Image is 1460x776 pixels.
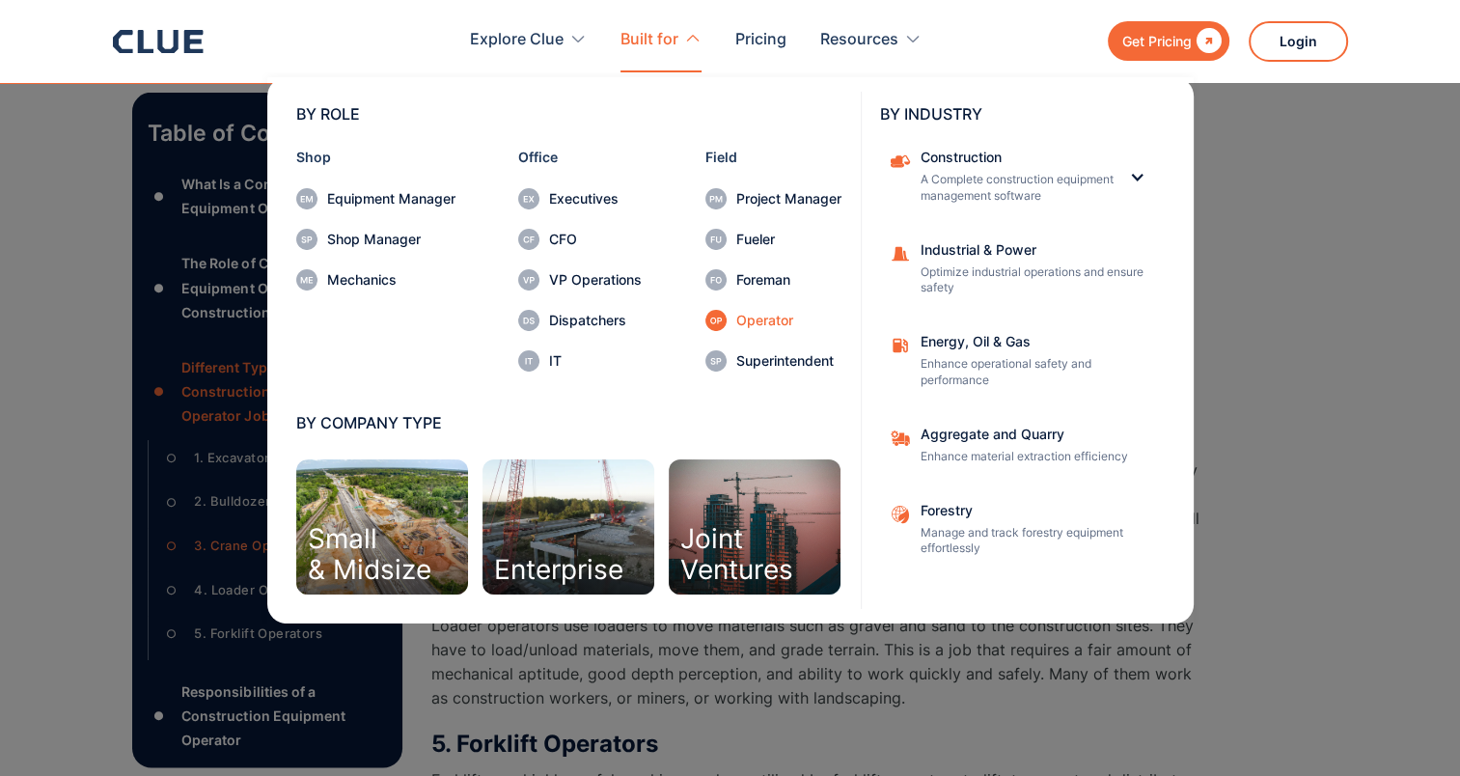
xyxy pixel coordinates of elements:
[890,504,911,525] img: Aggregate and Quarry
[518,151,642,164] div: Office
[181,679,386,752] div: Responsibilities of a Construction Equipment Operator
[1249,21,1348,62] a: Login
[308,524,431,585] div: Small & Midsize
[296,106,841,122] div: BY ROLE
[549,192,642,206] div: Executives
[890,151,911,172] img: Construction
[921,449,1152,465] p: Enhance material extraction efficiency
[820,10,922,70] div: Resources
[735,10,786,70] a: Pricing
[431,614,1203,711] p: Loader operators use loaders to move materials such as gravel and sand to the construction sites....
[890,335,911,356] img: fleet fuel icon
[1192,29,1222,53] div: 
[296,459,468,595] a: Small& Midsize
[549,354,642,368] div: IT
[327,233,455,246] div: Shop Manager
[736,314,841,327] div: Operator
[620,10,702,70] div: Built for
[518,269,642,291] a: VP Operations
[880,141,1165,214] div: ConstructionConstructionA Complete construction equipment management software
[470,10,587,70] div: Explore Clue
[148,701,171,730] div: ●
[921,172,1114,205] p: A Complete construction equipment management software
[705,269,841,291] a: Foreman
[431,730,1203,759] h3: 5. Forklift Operators
[549,314,642,327] div: Dispatchers
[921,151,1114,164] div: Construction
[113,72,1348,624] nav: Built for
[880,141,1126,214] a: ConstructionA Complete construction equipment management software
[736,354,841,368] div: Superintendent
[1108,21,1229,61] a: Get Pricing
[880,234,1165,307] a: Industrial & PowerOptimize industrial operations and ensure safety
[669,459,840,595] a: JointVentures
[705,350,841,372] a: Superintendent
[680,524,793,585] div: Joint Ventures
[494,555,623,585] div: Enterprise
[921,428,1152,441] div: Aggregate and Quarry
[880,494,1165,568] a: ForestryManage and track forestry equipment effortlessly
[470,10,564,70] div: Explore Clue
[549,273,642,287] div: VP Operations
[148,679,387,752] a: ●Responsibilities of a Construction Equipment Operator
[160,619,372,648] a: ○5. Forklift Operators
[736,192,841,206] div: Project Manager
[194,621,321,645] div: 5. Forklift Operators
[620,10,678,70] div: Built for
[296,415,841,430] div: BY COMPANY TYPE
[890,428,911,449] img: Aggregate and Quarry
[820,10,898,70] div: Resources
[705,151,841,164] div: Field
[880,325,1165,399] a: Energy, Oil & GasEnhance operational safety and performance
[705,310,841,331] a: Operator
[160,619,183,648] div: ○
[736,233,841,246] div: Fueler
[736,273,841,287] div: Foreman
[921,504,1152,517] div: Forestry
[549,233,642,246] div: CFO
[518,310,642,331] a: Dispatchers
[518,188,642,209] a: Executives
[880,418,1165,475] a: Aggregate and QuarryEnhance material extraction efficiency
[327,273,455,287] div: Mechanics
[296,188,455,209] a: Equipment Manager
[482,459,654,595] a: Enterprise
[880,106,1165,122] div: BY INDUSTRY
[890,243,911,264] img: Construction cone icon
[327,192,455,206] div: Equipment Manager
[296,269,455,291] a: Mechanics
[921,243,1152,257] div: Industrial & Power
[1122,29,1192,53] div: Get Pricing
[921,525,1152,558] p: Manage and track forestry equipment effortlessly
[921,356,1152,389] p: Enhance operational safety and performance
[921,264,1152,297] p: Optimize industrial operations and ensure safety
[921,335,1152,348] div: Energy, Oil & Gas
[705,188,841,209] a: Project Manager
[518,350,642,372] a: IT
[296,151,455,164] div: Shop
[296,229,455,250] a: Shop Manager
[705,229,841,250] a: Fueler
[518,229,642,250] a: CFO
